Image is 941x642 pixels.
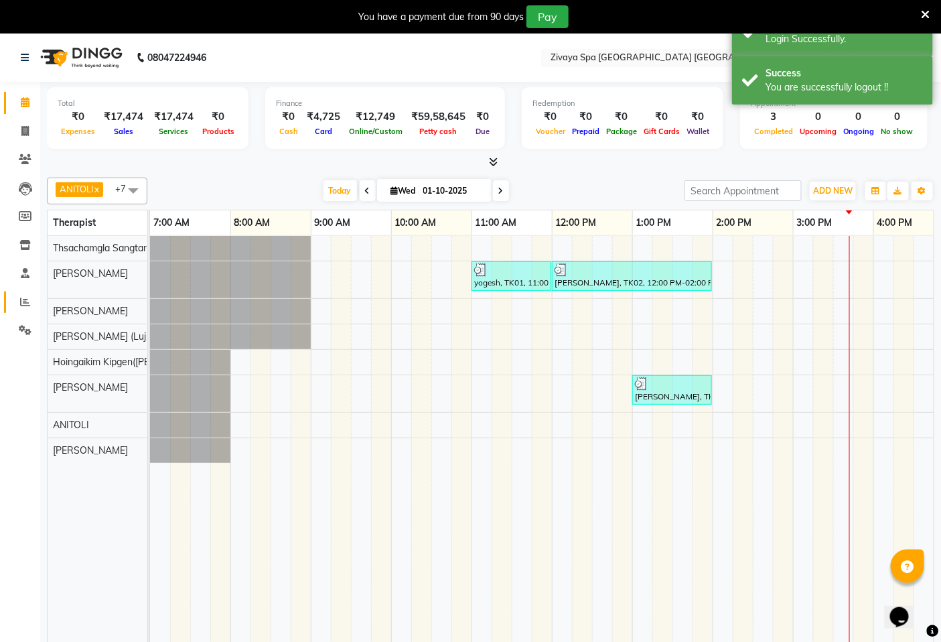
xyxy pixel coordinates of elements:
[794,213,836,233] a: 3:00 PM
[683,109,713,125] div: ₹0
[231,213,274,233] a: 8:00 AM
[311,213,354,233] a: 9:00 AM
[840,127,878,136] span: Ongoing
[149,109,199,125] div: ₹17,474
[751,109,796,125] div: 3
[199,109,238,125] div: ₹0
[751,127,796,136] span: Completed
[93,184,99,194] a: x
[53,305,128,317] span: [PERSON_NAME]
[419,181,486,201] input: 2025-10-01
[878,127,917,136] span: No show
[311,127,336,136] span: Card
[53,356,213,368] span: Hoingaikim Kipgen([PERSON_NAME])
[58,109,98,125] div: ₹0
[526,5,569,28] button: Pay
[640,127,683,136] span: Gift Cards
[53,444,128,456] span: [PERSON_NAME]
[58,127,98,136] span: Expenses
[634,377,711,403] div: [PERSON_NAME], TK03, 01:00 PM-02:00 PM, Swedish De-Stress - 60 Mins
[417,127,461,136] span: Petty cash
[392,213,440,233] a: 10:00 AM
[53,381,128,393] span: [PERSON_NAME]
[640,109,683,125] div: ₹0
[796,109,840,125] div: 0
[323,180,357,201] span: Today
[346,127,406,136] span: Online/Custom
[60,184,93,194] span: ANITOLI
[98,109,149,125] div: ₹17,474
[147,39,206,76] b: 08047224946
[553,213,600,233] a: 12:00 PM
[553,263,711,289] div: [PERSON_NAME], TK02, 12:00 PM-02:00 PM, The Healing Touch - 120 Mins
[813,186,853,196] span: ADD NEW
[569,109,603,125] div: ₹0
[53,330,155,342] span: [PERSON_NAME] (Lujik)
[115,183,136,194] span: +7
[810,182,856,200] button: ADD NEW
[358,10,524,24] div: You have a payment due from 90 days
[766,32,923,46] div: Login Successfully.
[472,213,520,233] a: 11:00 AM
[276,109,301,125] div: ₹0
[53,216,96,229] span: Therapist
[346,109,406,125] div: ₹12,749
[683,127,713,136] span: Wallet
[885,588,928,629] iframe: chat widget
[53,267,128,279] span: [PERSON_NAME]
[53,242,190,254] span: Thsachamgla Sangtam (Achum)
[406,109,471,125] div: ₹59,58,645
[633,213,675,233] a: 1:00 PM
[53,419,89,431] span: ANITOLI
[874,213,916,233] a: 4:00 PM
[34,39,126,76] img: logo
[532,98,713,109] div: Redemption
[713,213,755,233] a: 2:00 PM
[156,127,192,136] span: Services
[472,127,493,136] span: Due
[473,263,550,289] div: yogesh, TK01, 11:00 AM-12:00 PM, Fusion Therapy - 60 Mins
[150,213,193,233] a: 7:00 AM
[840,109,878,125] div: 0
[111,127,137,136] span: Sales
[58,98,238,109] div: Total
[276,98,494,109] div: Finance
[301,109,346,125] div: ₹4,725
[388,186,419,196] span: Wed
[603,127,640,136] span: Package
[532,127,569,136] span: Voucher
[199,127,238,136] span: Products
[766,66,923,80] div: Success
[603,109,640,125] div: ₹0
[878,109,917,125] div: 0
[471,109,494,125] div: ₹0
[532,109,569,125] div: ₹0
[796,127,840,136] span: Upcoming
[276,127,301,136] span: Cash
[766,80,923,94] div: You are successfully logout !!
[569,127,603,136] span: Prepaid
[684,180,802,201] input: Search Appointment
